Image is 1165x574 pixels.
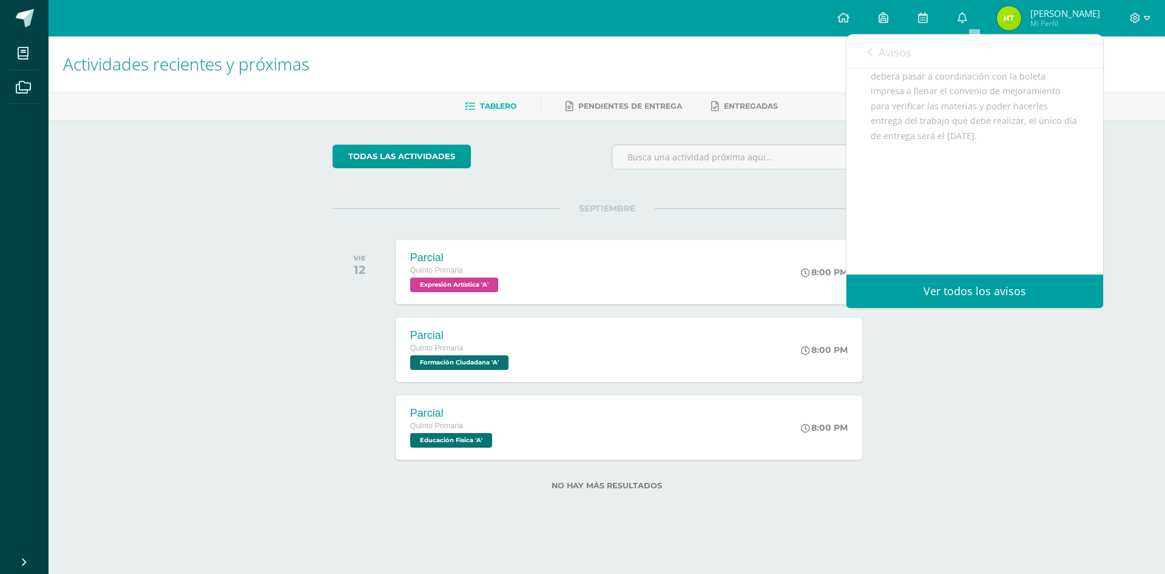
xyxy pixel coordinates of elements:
[801,267,848,278] div: 8:00 PM
[612,145,881,169] input: Busca una actividad próxima aquí...
[333,481,882,490] label: No hay más resultados
[410,278,498,292] span: Expresión Artística 'A'
[333,145,471,168] a: todas las Actividades
[1030,7,1100,19] span: [PERSON_NAME]
[410,355,508,370] span: Formación Ciudadana 'A'
[410,407,495,420] div: Parcial
[354,254,366,262] div: VIE
[354,262,366,277] div: 12
[1030,18,1100,29] span: Mi Perfil
[410,251,501,264] div: Parcial
[578,101,682,111] span: Pendientes de entrega
[879,45,911,60] span: Avisos
[997,6,1021,30] img: 7fe8f84df7d96eb7037b571a89aafdd5.png
[480,101,516,111] span: Tablero
[801,422,848,433] div: 8:00 PM
[846,275,1103,308] a: Ver todos los avisos
[410,422,464,430] span: Quinto Primaria
[63,52,309,75] span: Actividades recientes y próximas
[410,433,492,448] span: Educación Física 'A'
[711,97,778,116] a: Entregadas
[410,344,464,352] span: Quinto Primaria
[410,266,464,275] span: Quinto Primaria
[801,344,848,355] div: 8:00 PM
[724,101,778,111] span: Entregadas
[410,329,512,342] div: Parcial
[559,203,655,214] span: SEPTIEMBRE
[465,97,516,116] a: Tablero
[566,97,682,116] a: Pendientes de entrega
